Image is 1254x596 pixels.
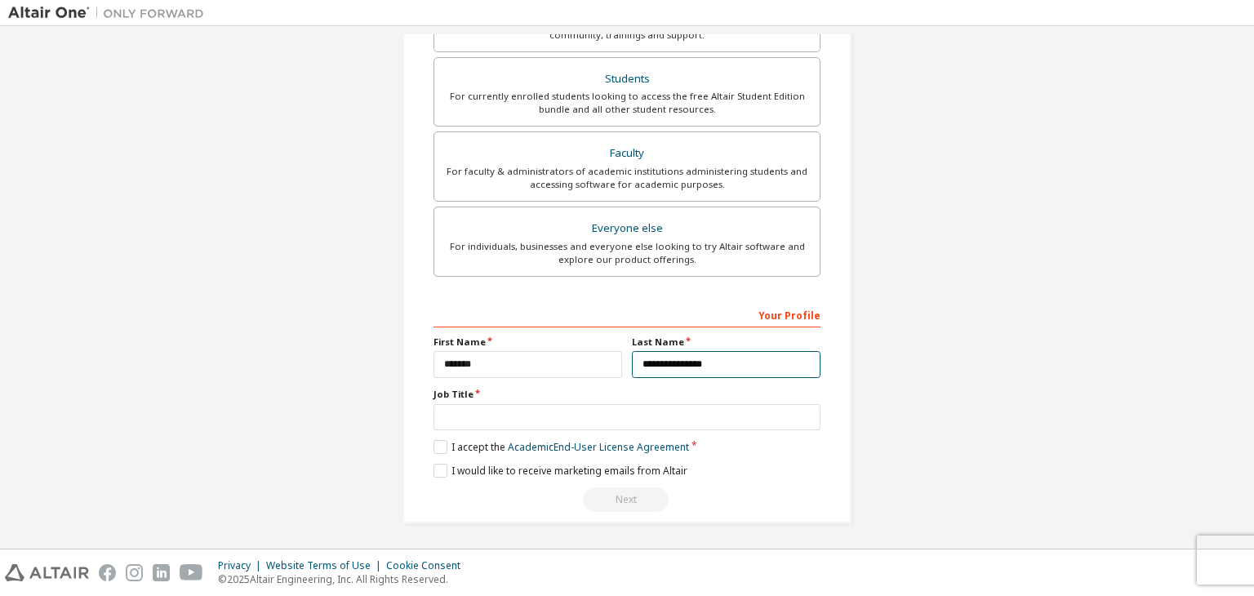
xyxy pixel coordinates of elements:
[632,336,820,349] label: Last Name
[444,165,810,191] div: For faculty & administrators of academic institutions administering students and accessing softwa...
[434,301,820,327] div: Your Profile
[434,487,820,512] div: You need to provide your academic email
[444,142,810,165] div: Faculty
[434,336,622,349] label: First Name
[444,240,810,266] div: For individuals, businesses and everyone else looking to try Altair software and explore our prod...
[218,559,266,572] div: Privacy
[386,559,470,572] div: Cookie Consent
[5,564,89,581] img: altair_logo.svg
[434,440,689,454] label: I accept the
[434,464,687,478] label: I would like to receive marketing emails from Altair
[99,564,116,581] img: facebook.svg
[444,90,810,116] div: For currently enrolled students looking to access the free Altair Student Edition bundle and all ...
[8,5,212,21] img: Altair One
[218,572,470,586] p: © 2025 Altair Engineering, Inc. All Rights Reserved.
[434,388,820,401] label: Job Title
[266,559,386,572] div: Website Terms of Use
[126,564,143,581] img: instagram.svg
[180,564,203,581] img: youtube.svg
[508,440,689,454] a: Academic End-User License Agreement
[444,217,810,240] div: Everyone else
[153,564,170,581] img: linkedin.svg
[444,68,810,91] div: Students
